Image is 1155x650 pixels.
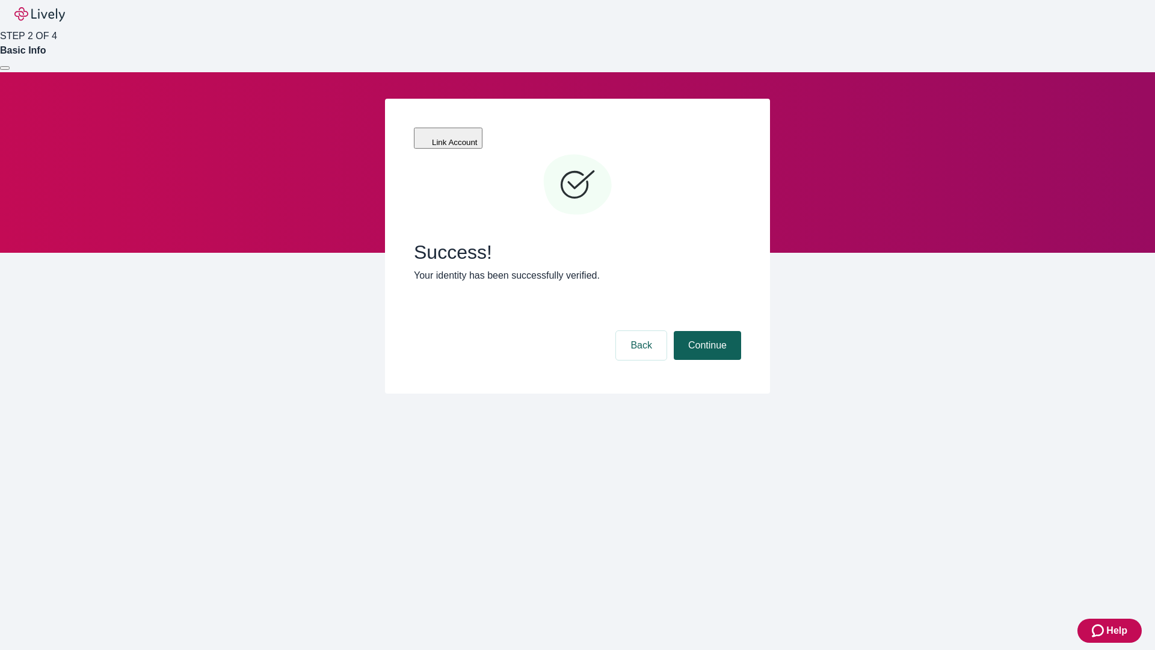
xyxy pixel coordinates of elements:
span: Help [1106,624,1127,638]
img: Lively [14,7,65,22]
button: Link Account [414,128,482,149]
span: Success! [414,241,741,264]
svg: Checkmark icon [541,149,614,221]
svg: Zendesk support icon [1092,624,1106,638]
button: Zendesk support iconHelp [1077,619,1142,643]
p: Your identity has been successfully verified. [414,268,741,283]
button: Continue [674,331,741,360]
button: Back [616,331,667,360]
